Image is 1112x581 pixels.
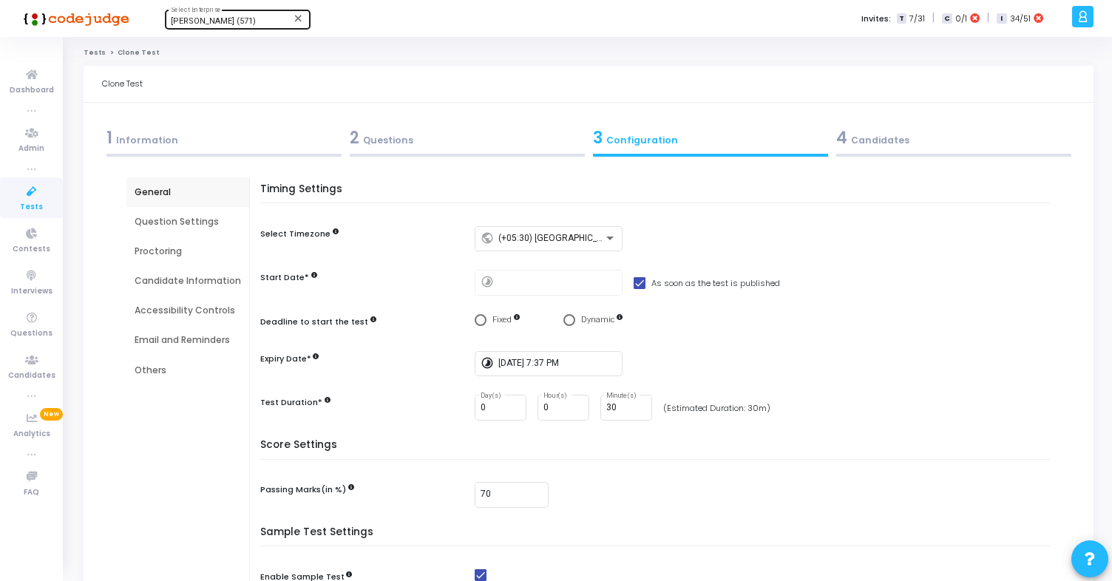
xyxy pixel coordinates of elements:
[593,126,828,150] div: Configuration
[481,231,498,248] mat-icon: public
[20,201,43,214] span: Tests
[350,126,359,149] span: 2
[106,126,342,150] div: Information
[293,13,305,24] mat-icon: Clear
[651,274,780,292] span: As soon as the test is published
[997,13,1006,24] span: I
[8,370,55,382] span: Candidates
[1010,13,1031,25] span: 34/51
[498,233,711,243] span: (+05:30) [GEOGRAPHIC_DATA]/[GEOGRAPHIC_DATA]
[492,315,512,325] span: Fixed
[18,4,129,33] img: logo
[589,121,832,161] a: 3Configuration
[955,13,967,25] span: 0/1
[481,356,498,373] mat-icon: timelapse
[350,126,585,150] div: Questions
[260,526,1058,547] h5: Sample Test Settings
[260,353,319,365] label: Expiry Date*
[836,126,1071,150] div: Candidates
[260,228,330,240] label: Select Timezone
[11,285,52,298] span: Interviews
[10,84,54,97] span: Dashboard
[260,483,346,496] label: Passing Marks(in %)
[909,13,925,25] span: 7/31
[84,48,106,57] a: Tests
[260,396,322,409] label: Test Duration*
[861,13,891,25] label: Invites:
[942,13,952,24] span: C
[836,126,847,149] span: 4
[24,486,39,499] span: FAQ
[135,245,241,258] div: Proctoring
[106,126,112,149] span: 1
[345,121,589,161] a: 2Questions
[581,315,614,325] span: Dynamic
[102,121,345,161] a: 1Information
[171,16,256,26] span: [PERSON_NAME] (571)
[135,304,241,317] div: Accessibility Controls
[18,143,44,155] span: Admin
[84,48,1094,58] nav: breadcrumb
[135,364,241,377] div: Others
[135,333,241,347] div: Email and Reminders
[260,271,309,284] label: Start Date*
[932,10,935,26] span: |
[260,183,1058,204] h5: Timing Settings
[13,428,50,441] span: Analytics
[102,66,143,102] div: Clone Test
[135,274,241,288] div: Candidate Information
[897,13,906,24] span: T
[135,215,241,228] div: Question Settings
[475,314,623,327] mat-radio-group: Select confirmation
[135,186,241,199] div: General
[663,402,770,415] div: (Estimated Duration: 30m)
[260,316,368,328] label: Deadline to start the test
[13,243,50,256] span: Contests
[118,48,159,57] span: Clone Test
[832,121,1075,161] a: 4Candidates
[10,327,52,340] span: Questions
[481,274,498,292] mat-icon: timelapse
[40,408,63,421] span: New
[987,10,989,26] span: |
[260,439,1058,460] h5: Score Settings
[593,126,603,149] span: 3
